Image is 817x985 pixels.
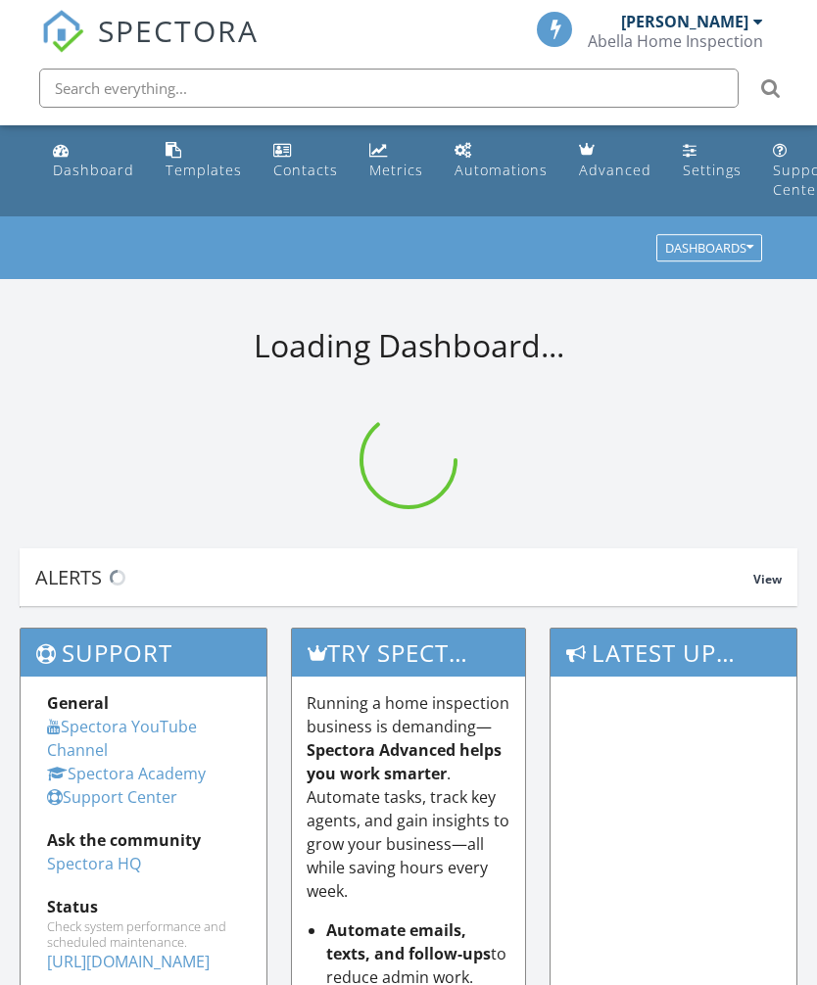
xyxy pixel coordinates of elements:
[571,133,659,189] a: Advanced
[41,10,84,53] img: The Best Home Inspection Software - Spectora
[47,716,197,761] a: Spectora YouTube Channel
[665,242,753,256] div: Dashboards
[307,691,511,903] p: Running a home inspection business is demanding— . Automate tasks, track key agents, and gain ins...
[45,133,142,189] a: Dashboard
[47,763,206,784] a: Spectora Academy
[455,161,548,179] div: Automations
[675,133,749,189] a: Settings
[98,10,259,51] span: SPECTORA
[579,161,651,179] div: Advanced
[39,69,739,108] input: Search everything...
[47,786,177,808] a: Support Center
[683,161,742,179] div: Settings
[326,919,491,964] strong: Automate emails, texts, and follow-ups
[656,235,762,262] button: Dashboards
[166,161,242,179] div: Templates
[551,629,796,677] h3: Latest Updates
[621,12,748,31] div: [PERSON_NAME]
[47,853,141,874] a: Spectora HQ
[273,161,338,179] div: Contacts
[21,629,266,677] h3: Support
[588,31,763,51] div: Abella Home Inspection
[292,629,526,677] h3: Try spectora advanced [DATE]
[265,133,346,189] a: Contacts
[35,564,753,590] div: Alerts
[47,692,109,714] strong: General
[47,951,210,972] a: [URL][DOMAIN_NAME]
[41,26,259,68] a: SPECTORA
[53,161,134,179] div: Dashboard
[369,161,423,179] div: Metrics
[361,133,431,189] a: Metrics
[47,828,240,852] div: Ask the community
[753,571,782,587] span: View
[447,133,555,189] a: Automations (Basic)
[158,133,250,189] a: Templates
[307,739,502,784] strong: Spectora Advanced helps you work smarter
[47,895,240,918] div: Status
[47,918,240,950] div: Check system performance and scheduled maintenance.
